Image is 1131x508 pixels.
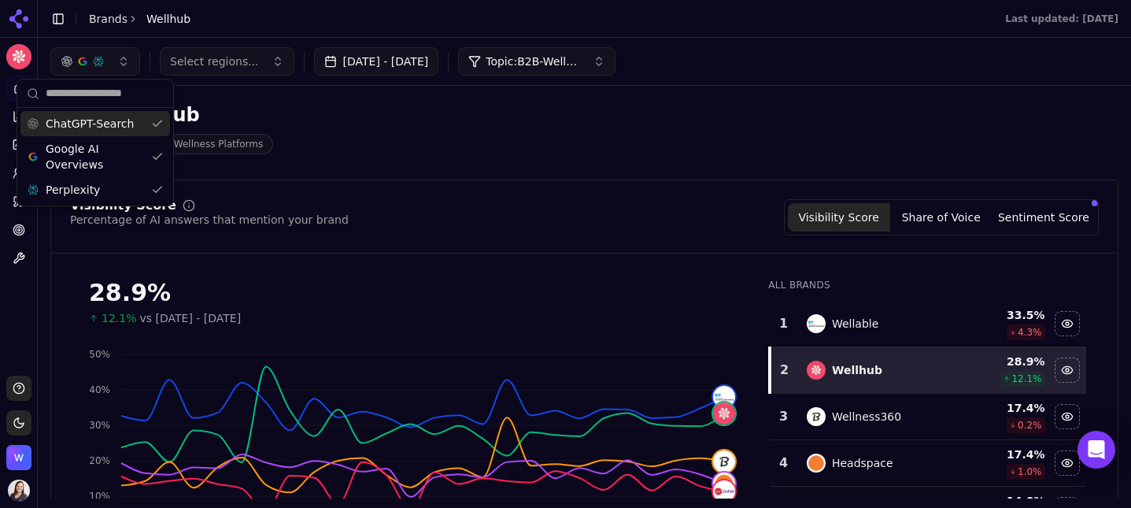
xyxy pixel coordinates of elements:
div: 17.4 % [964,447,1045,462]
a: Brands [89,13,128,25]
span: Google AI Overviews [46,141,145,172]
tspan: 40% [89,384,110,395]
div: 28.9 % [964,354,1045,369]
div: Wellness360 [832,409,901,425]
tspan: 50% [89,349,110,360]
div: Last updated: [DATE] [1005,13,1118,25]
button: Hide wellable data [1055,311,1080,336]
button: [DATE] - [DATE] [314,47,439,76]
div: Percentage of AI answers that mention your brand [70,212,349,228]
div: 2 [778,361,791,380]
button: Current brand: Wellhub [6,44,31,69]
div: Visibility Score [70,199,176,212]
button: Open user button [8,480,30,502]
tr: 3wellness360Wellness36017.4%0.2%Hide wellness360 data [770,394,1086,440]
div: Suggestions [17,108,173,206]
span: vs [DATE] - [DATE] [139,310,241,326]
span: ChatGPT-Search [46,116,134,132]
img: wellhub [807,361,826,380]
img: wellable [807,314,826,333]
img: virgin pulse [713,480,735,502]
div: 4 [776,454,791,473]
nav: breadcrumb [89,11,190,27]
img: wellhub [713,402,735,425]
tr: 4headspaceHeadspace17.4%1.0%Hide headspace data [770,440,1086,487]
button: Hide wellness360 data [1055,404,1080,429]
img: wellness360 [713,451,735,473]
img: Wellhub [6,44,31,69]
button: Share of Voice [890,203,992,232]
img: Wellhub [6,445,31,470]
button: Open organization switcher [6,445,31,470]
div: Wellhub [832,362,882,378]
span: 0.2 % [1018,419,1042,432]
span: 12.1% [102,310,136,326]
span: Select regions... [170,54,259,69]
tr: 2wellhubWellhub28.9%12.1%Hide wellhub data [770,347,1086,394]
div: Open Intercom Messenger [1077,431,1115,469]
div: 1 [776,314,791,333]
div: 17.4 % [964,400,1045,416]
div: All Brands [768,279,1086,291]
button: Sentiment Score [992,203,1095,232]
span: Topic: B2B-Wellness & Fitness: Apps, Platforms & Programs [486,54,580,69]
span: Corporate Wellness Platforms [113,134,273,154]
span: 1.0 % [1018,465,1042,478]
div: Headspace [832,455,893,471]
tspan: 30% [89,420,110,431]
button: Visibility Score [788,203,890,232]
span: 4.3 % [1018,326,1042,339]
div: 28.9% [89,279,737,307]
span: Wellhub [146,11,190,27]
img: headspace [713,473,735,495]
span: 12.1 % [1011,373,1041,385]
div: Wellable [832,316,878,332]
img: wellable [713,386,735,408]
tspan: 20% [89,455,110,466]
tspan: 10% [89,491,110,502]
div: 3 [776,407,791,426]
img: wellness360 [807,407,826,426]
button: Hide headspace data [1055,451,1080,476]
span: Perplexity [46,182,100,198]
div: 33.5 % [964,307,1045,323]
img: Lauren Turner [8,480,30,502]
img: headspace [807,454,826,473]
tr: 1wellableWellable33.5%4.3%Hide wellable data [770,301,1086,347]
div: Wellhub [113,102,273,128]
button: Hide wellhub data [1055,358,1080,383]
